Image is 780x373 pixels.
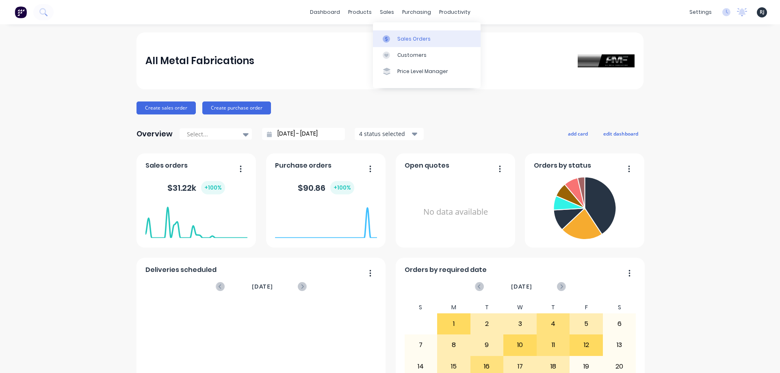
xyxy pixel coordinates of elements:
[537,302,570,313] div: T
[471,335,503,355] div: 9
[397,68,448,75] div: Price Level Manager
[405,161,449,170] span: Open quotes
[373,30,481,47] a: Sales Orders
[511,282,532,291] span: [DATE]
[603,335,636,355] div: 13
[537,314,570,334] div: 4
[470,302,504,313] div: T
[603,302,636,313] div: S
[534,161,591,170] span: Orders by status
[252,282,273,291] span: [DATE]
[376,6,398,18] div: sales
[570,314,602,334] div: 5
[438,314,470,334] div: 1
[578,54,635,67] img: All Metal Fabrications
[145,265,217,275] span: Deliveries scheduled
[405,174,507,250] div: No data available
[344,6,376,18] div: products
[373,63,481,80] a: Price Level Manager
[298,181,354,194] div: $ 90.86
[145,161,188,170] span: Sales orders
[685,6,716,18] div: settings
[504,335,536,355] div: 10
[373,47,481,63] a: Customers
[504,314,536,334] div: 3
[201,181,225,194] div: + 100 %
[136,126,173,142] div: Overview
[435,6,474,18] div: productivity
[145,53,254,69] div: All Metal Fabrications
[202,101,271,114] button: Create purchase order
[275,161,331,170] span: Purchase orders
[471,314,503,334] div: 2
[404,302,438,313] div: S
[355,128,424,140] button: 4 status selected
[136,101,196,114] button: Create sales order
[306,6,344,18] a: dashboard
[398,6,435,18] div: purchasing
[438,335,470,355] div: 8
[598,128,643,139] button: edit dashboard
[405,265,487,275] span: Orders by required date
[603,314,636,334] div: 6
[570,302,603,313] div: F
[537,335,570,355] div: 11
[167,181,225,194] div: $ 31.22k
[570,335,602,355] div: 12
[359,129,410,138] div: 4 status selected
[330,181,354,194] div: + 100 %
[503,302,537,313] div: W
[397,35,431,43] div: Sales Orders
[760,9,765,16] span: RJ
[15,6,27,18] img: Factory
[405,335,437,355] div: 7
[437,302,470,313] div: M
[563,128,593,139] button: add card
[397,52,427,59] div: Customers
